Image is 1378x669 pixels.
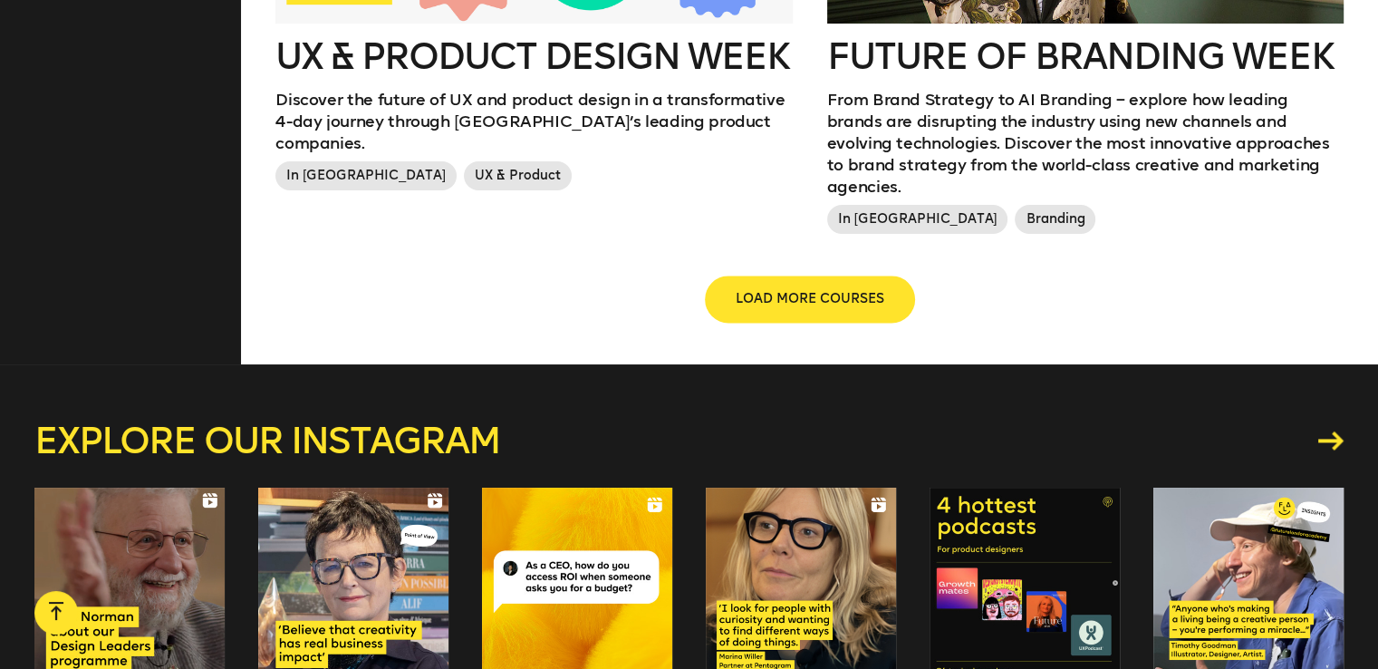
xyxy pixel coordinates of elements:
[1015,205,1095,234] span: Branding
[275,161,457,190] span: In [GEOGRAPHIC_DATA]
[827,89,1344,198] p: From Brand Strategy to AI Branding – explore how leading brands are disrupting the industry using...
[275,38,792,74] h2: UX & Product Design Week
[707,277,913,321] button: LOAD MORE COURSES
[275,89,792,154] p: Discover the future of UX and product design in a transformative 4-day journey through [GEOGRAPHI...
[827,205,1008,234] span: In [GEOGRAPHIC_DATA]
[464,161,572,190] span: UX & Product
[34,422,1344,459] a: Explore our instagram
[736,290,884,308] span: LOAD MORE COURSES
[827,38,1344,74] h2: Future of branding week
